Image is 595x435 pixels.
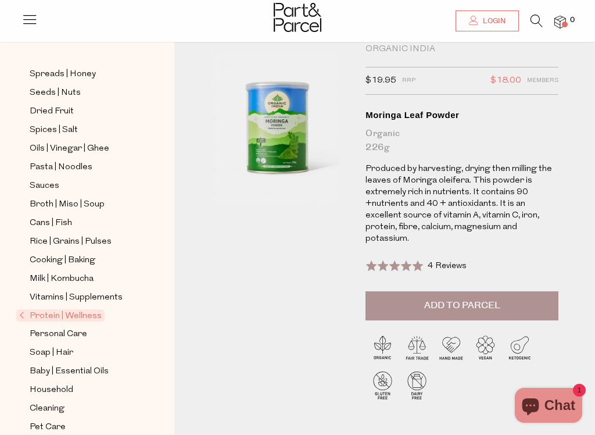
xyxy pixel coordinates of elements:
span: Personal Care [30,327,87,341]
inbox-online-store-chat: Shopify online store chat [511,388,586,426]
a: Login [456,10,519,31]
a: Pasta | Noodles [30,160,135,174]
a: Rice | Grains | Pulses [30,234,135,249]
span: Spices | Salt [30,123,78,137]
a: Cans | Fish [30,216,135,230]
a: Oils | Vinegar | Ghee [30,141,135,156]
span: Login [480,16,506,26]
span: Broth | Miso | Soup [30,198,105,212]
span: Cleaning [30,402,64,416]
a: Sauces [30,179,135,193]
a: Vitamins | Supplements [30,290,135,305]
span: Members [527,73,558,88]
span: $19.95 [365,73,396,88]
span: Pasta | Noodles [30,161,92,174]
span: 0 [567,15,578,26]
img: Part&Parcel [274,3,321,32]
span: Sauces [30,179,59,193]
span: Seeds | Nuts [30,86,81,100]
span: RRP [402,73,415,88]
span: Protein | Wellness [16,309,105,322]
button: Add to Parcel [365,291,558,320]
a: Protein | Wellness [19,309,135,323]
span: Milk | Kombucha [30,272,94,286]
img: P_P-ICONS-Live_Bec_V11_Gluten_Free.svg [365,368,400,402]
img: P_P-ICONS-Live_Bec_V11_Handmade.svg [434,332,468,366]
a: Milk | Kombucha [30,272,135,286]
a: Dried Fruit [30,104,135,119]
span: Baby | Essential Oils [30,365,109,379]
a: Spreads | Honey [30,67,135,81]
div: Organic India [365,44,558,55]
span: Vitamins | Supplements [30,291,123,305]
a: Personal Care [30,327,135,341]
a: Seeds | Nuts [30,85,135,100]
div: Moringa Leaf Powder [365,109,558,121]
a: Spices | Salt [30,123,135,137]
span: 4 Reviews [428,262,467,270]
span: Add to Parcel [424,299,500,312]
a: Household [30,383,135,397]
span: $18.00 [490,73,521,88]
a: Baby | Essential Oils [30,364,135,379]
span: Soap | Hair [30,346,73,360]
span: Cans | Fish [30,216,72,230]
span: Rice | Grains | Pulses [30,235,112,249]
span: Spreads | Honey [30,67,96,81]
a: Pet Care [30,420,135,434]
a: 0 [554,16,566,28]
img: P_P-ICONS-Live_Bec_V11_Dairy_Free.svg [400,368,434,402]
a: Cleaning [30,401,135,416]
span: Pet Care [30,420,66,434]
p: Produced by harvesting, drying then milling the leaves of Moringa oleifera. This powder is extrem... [365,163,558,245]
span: Cooking | Baking [30,254,95,268]
img: P_P-ICONS-Live_Bec_V11_Organic.svg [365,332,400,366]
img: P_P-ICONS-Live_Bec_V11_Vegan.svg [468,332,503,366]
a: Broth | Miso | Soup [30,197,135,212]
span: Oils | Vinegar | Ghee [30,142,109,156]
img: P_P-ICONS-Live_Bec_V11_Fair_Trade.svg [400,332,434,366]
a: Soap | Hair [30,345,135,360]
a: Cooking | Baking [30,253,135,268]
img: P_P-ICONS-Live_Bec_V11_Ketogenic.svg [503,332,537,366]
span: Dried Fruit [30,105,74,119]
div: Organic 226g [365,127,558,155]
span: Household [30,383,73,397]
img: Moringa Leaf Powder [209,44,345,204]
